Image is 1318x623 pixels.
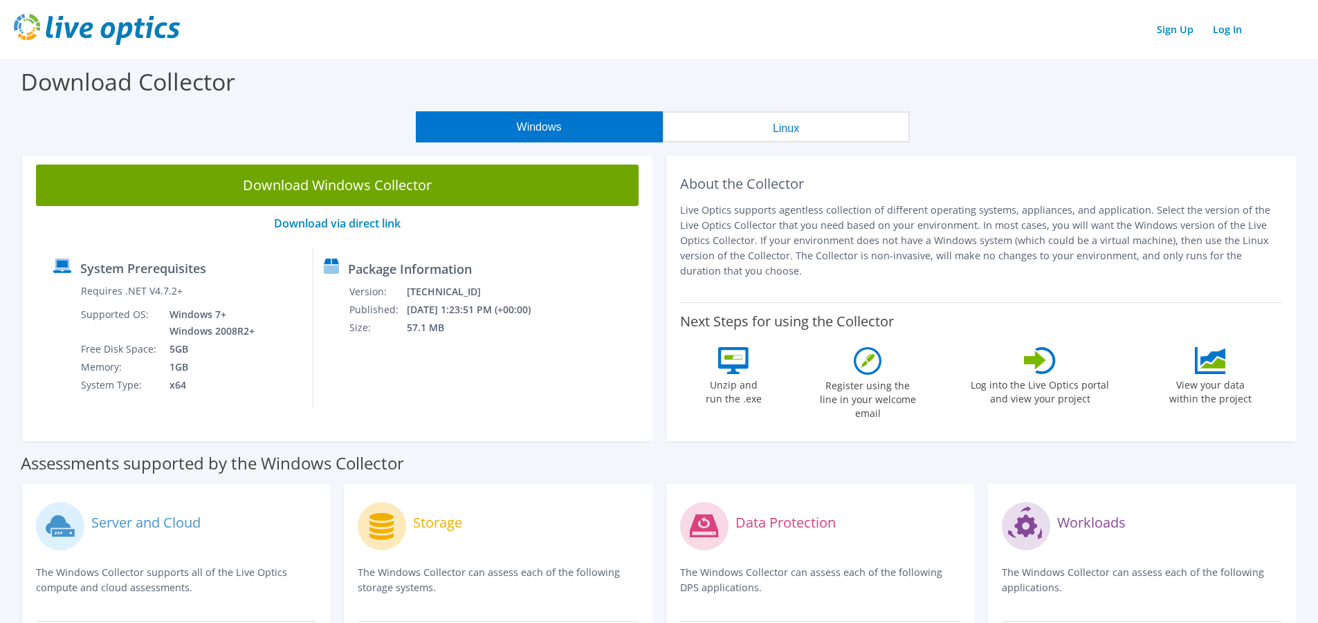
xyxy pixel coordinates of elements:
[1057,516,1126,530] label: Workloads
[349,319,406,337] td: Size:
[80,340,159,358] td: Free Disk Space:
[1002,565,1282,595] p: The Windows Collector can assess each of the following applications.
[36,165,639,206] a: Download Windows Collector
[663,111,910,142] button: Linux
[81,284,183,298] label: Requires .NET V4.7.2+
[348,262,472,276] label: Package Information
[413,516,462,530] label: Storage
[680,313,894,330] label: Next Steps for using the Collector
[358,565,638,595] p: The Windows Collector can assess each of the following storage systems.
[80,376,159,394] td: System Type:
[416,111,663,142] button: Windows
[970,374,1110,406] label: Log into the Live Optics portal and view your project
[1206,19,1249,39] a: Log In
[680,203,1283,279] p: Live Optics supports agentless collection of different operating systems, appliances, and applica...
[816,375,919,420] label: Register using the line in your welcome email
[159,340,257,358] td: 5GB
[21,66,235,97] label: Download Collector
[702,374,765,406] label: Unzip and run the .exe
[80,358,159,376] td: Memory:
[1160,374,1260,406] label: View your data within the project
[159,306,257,340] td: Windows 7+ Windows 2008R2+
[80,261,206,275] label: System Prerequisites
[735,516,836,530] label: Data Protection
[274,216,401,231] a: Download via direct link
[159,358,257,376] td: 1GB
[1150,19,1200,39] a: Sign Up
[21,456,404,470] label: Assessments supported by the Windows Collector
[680,176,1283,192] h2: About the Collector
[406,319,549,337] td: 57.1 MB
[349,301,406,319] td: Published:
[406,301,549,319] td: [DATE] 1:23:51 PM (+00:00)
[91,516,201,530] label: Server and Cloud
[680,565,960,595] p: The Windows Collector can assess each of the following DPS applications.
[349,283,406,301] td: Version:
[159,376,257,394] td: x64
[406,283,549,301] td: [TECHNICAL_ID]
[36,565,316,595] p: The Windows Collector supports all of the Live Optics compute and cloud assessments.
[14,14,180,45] img: live_optics_svg.svg
[80,306,159,340] td: Supported OS:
